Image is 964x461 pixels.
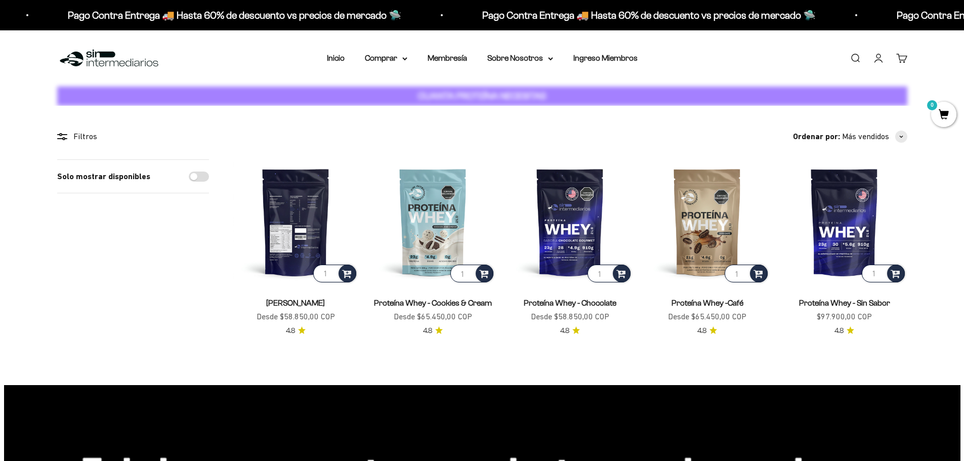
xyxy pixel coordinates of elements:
a: Proteína Whey -Café [672,299,743,307]
a: Ingreso Miembros [573,54,638,62]
span: 4.8 [697,325,706,337]
div: Filtros [57,130,209,143]
summary: Sobre Nosotros [487,52,553,65]
a: 4.84.8 de 5.0 estrellas [697,325,717,337]
a: Proteína Whey - Sin Sabor [799,299,890,307]
span: Ordenar por: [793,130,840,143]
label: Solo mostrar disponibles [57,170,150,183]
img: Proteína Whey - Vainilla [233,159,358,284]
a: 4.84.8 de 5.0 estrellas [286,325,306,337]
span: 4.8 [286,325,295,337]
a: Inicio [327,54,345,62]
span: 4.8 [560,325,569,337]
sale-price: Desde $65.450,00 COP [394,310,472,323]
span: 4.8 [834,325,844,337]
p: Pago Contra Entrega 🚚 Hasta 60% de descuento vs precios de mercado 🛸 [480,7,814,23]
a: 4.84.8 de 5.0 estrellas [560,325,580,337]
strong: CUANTA PROTEÍNA NECESITAS [418,91,546,101]
span: 4.8 [423,325,432,337]
button: Más vendidos [842,130,907,143]
a: Membresía [428,54,467,62]
span: Más vendidos [842,130,889,143]
sale-price: Desde $65.450,00 COP [668,310,746,323]
a: 4.84.8 de 5.0 estrellas [834,325,854,337]
sale-price: $97.900,00 COP [817,310,872,323]
summary: Comprar [365,52,407,65]
sale-price: Desde $58.850,00 COP [531,310,609,323]
a: [PERSON_NAME] [266,299,325,307]
a: 0 [931,110,956,121]
a: 4.84.8 de 5.0 estrellas [423,325,443,337]
a: Proteína Whey - Chocolate [524,299,616,307]
mark: 0 [926,99,938,111]
a: Proteína Whey - Cookies & Cream [374,299,492,307]
sale-price: Desde $58.850,00 COP [257,310,335,323]
p: Pago Contra Entrega 🚚 Hasta 60% de descuento vs precios de mercado 🛸 [66,7,399,23]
